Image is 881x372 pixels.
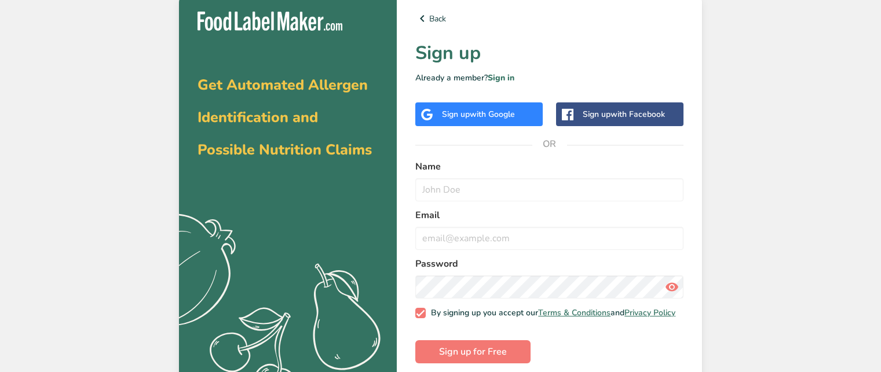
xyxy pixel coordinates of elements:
div: Sign up [442,108,515,120]
input: email@example.com [415,227,683,250]
button: Sign up for Free [415,340,531,363]
span: Get Automated Allergen Identification and Possible Nutrition Claims [198,75,372,160]
div: Sign up [583,108,665,120]
h1: Sign up [415,39,683,67]
span: Sign up for Free [439,345,507,359]
span: By signing up you accept our and [426,308,676,318]
a: Terms & Conditions [538,307,611,318]
span: OR [532,127,567,161]
label: Email [415,208,683,222]
span: with Google [470,109,515,120]
input: John Doe [415,178,683,201]
a: Privacy Policy [624,307,675,318]
img: Food Label Maker [198,12,342,31]
label: Password [415,257,683,271]
a: Back [415,12,683,25]
a: Sign in [488,72,514,83]
label: Name [415,160,683,174]
span: with Facebook [611,109,665,120]
p: Already a member? [415,72,683,84]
